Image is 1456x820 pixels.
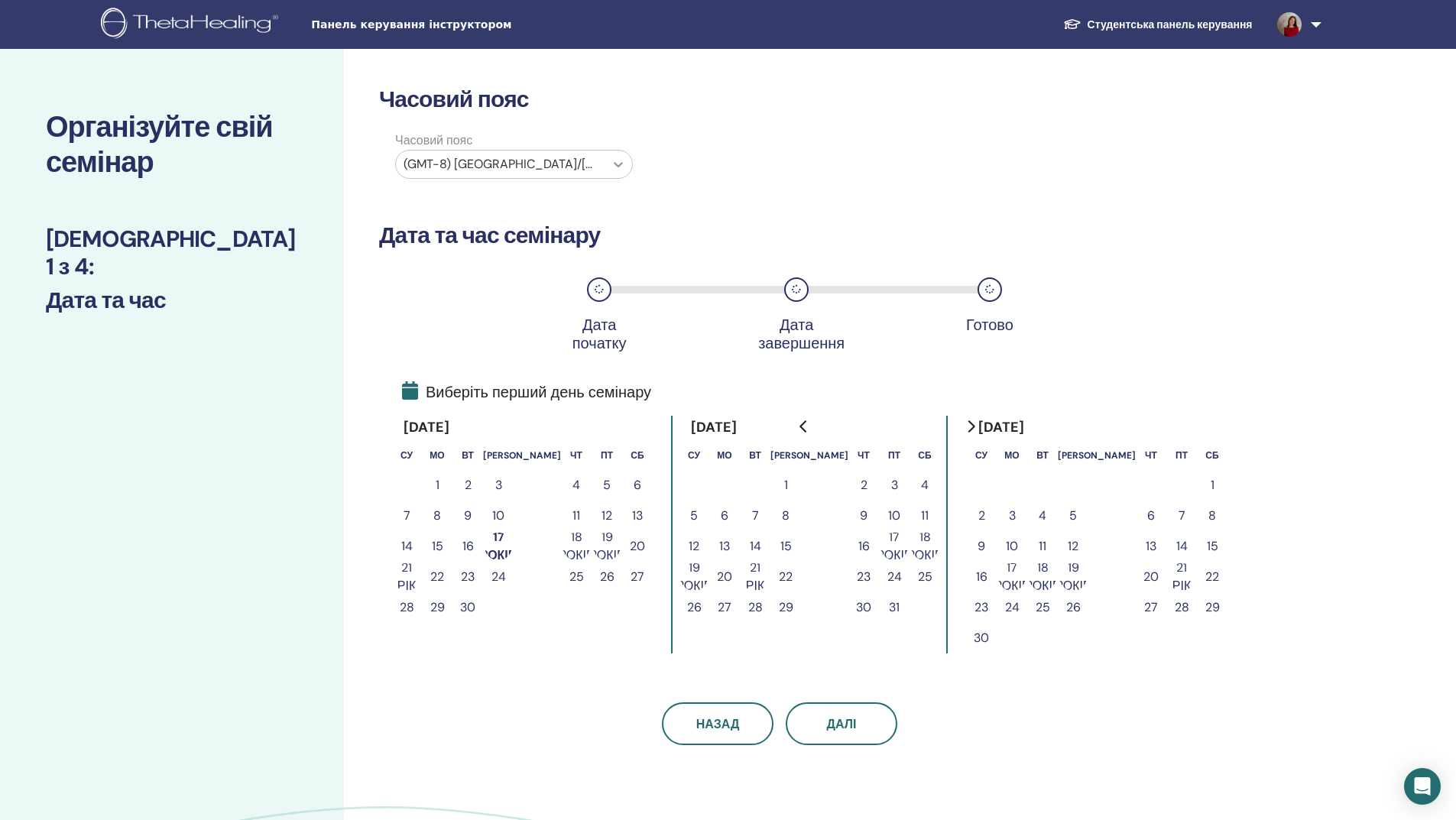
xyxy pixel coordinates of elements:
[976,569,987,585] font: 16
[430,569,444,585] font: 22
[974,630,989,646] font: 30
[679,439,709,470] th: Неділя
[622,439,653,470] th: Субота
[46,224,296,281] font: [DEMOGRAPHIC_DATA] 1 з 4
[758,315,845,353] font: Дата завершення
[978,507,985,523] font: 2
[1088,18,1253,31] font: Студентська панель керування
[572,507,580,523] font: 11
[634,477,641,493] font: 6
[430,449,444,462] font: Мо
[422,439,452,470] th: Понеділок
[404,507,410,523] font: 7
[483,449,561,462] font: [PERSON_NAME]
[1051,10,1265,39] a: Студентська панель керування
[966,315,1013,335] font: Готово
[600,569,615,585] font: 26
[400,449,413,462] font: Су
[858,449,870,462] font: Чт
[400,599,414,615] font: 28
[891,477,898,493] font: 3
[689,538,699,554] font: 12
[770,439,848,470] th: Середа
[570,449,582,462] font: Чт
[602,507,612,523] font: 12
[848,439,879,470] th: Четвер
[495,477,502,493] font: 3
[1136,439,1166,470] th: Четвер
[750,538,761,554] font: 14
[719,538,730,554] font: 13
[749,449,761,462] font: Вт
[460,599,475,615] font: 30
[1039,507,1046,523] font: 4
[464,507,472,523] font: 9
[395,132,472,148] font: Часовий пояс
[975,449,987,462] font: Су
[1207,538,1218,554] font: 15
[779,599,793,615] font: 29
[603,477,611,493] font: 5
[856,599,871,615] font: 30
[462,449,474,462] font: Вт
[379,84,529,114] font: Часовий пояс
[630,538,645,554] font: 20
[921,507,929,523] font: 11
[717,569,732,585] font: 20
[1176,449,1188,462] font: Пт
[1036,449,1049,462] font: Вт
[101,8,284,42] img: logo.png
[921,477,929,493] font: 4
[1146,538,1156,554] font: 13
[718,599,731,615] font: 27
[888,449,900,462] font: Пт
[1211,477,1214,493] font: 1
[721,507,728,523] font: 6
[690,507,698,523] font: 5
[311,18,511,31] font: Панель керування інструктором
[46,285,166,315] font: Дата та час
[786,702,897,745] button: Далі
[1147,507,1155,523] font: 6
[974,599,988,615] font: 23
[491,569,506,585] font: 24
[687,599,702,615] font: 26
[779,569,793,585] font: 22
[461,569,475,585] font: 23
[465,477,472,493] font: 2
[770,449,848,462] font: [PERSON_NAME]
[391,439,422,470] th: Неділя
[918,449,931,462] font: Сб
[717,449,731,462] font: Мо
[1176,538,1188,554] font: 14
[1027,439,1058,470] th: Вівторок
[1063,18,1081,31] img: graduation-cap-white.svg
[1004,449,1019,462] font: Мо
[1145,449,1157,462] font: Чт
[1277,12,1302,37] img: default.jpg
[978,538,985,554] font: 9
[572,477,580,493] font: 4
[1005,599,1020,615] font: 24
[740,439,770,470] th: Вівторок
[401,538,413,554] font: 14
[691,418,737,436] font: [DATE]
[1006,538,1018,554] font: 10
[483,439,561,470] th: Середа
[592,439,622,470] th: П'ятниця
[631,449,644,462] font: Сб
[1143,569,1159,585] font: 20
[1066,599,1081,615] font: 26
[632,507,643,523] font: 13
[792,411,816,442] button: Перейти до попереднього місяця
[889,599,900,615] font: 31
[887,569,902,585] font: 24
[1166,439,1197,470] th: П'ятниця
[688,449,700,462] font: Су
[1404,768,1441,805] div: Відкрити Intercom Messenger
[561,439,592,470] th: Четвер
[89,251,94,281] font: :
[1179,507,1185,523] font: 7
[858,538,870,554] font: 16
[709,439,740,470] th: Понеділок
